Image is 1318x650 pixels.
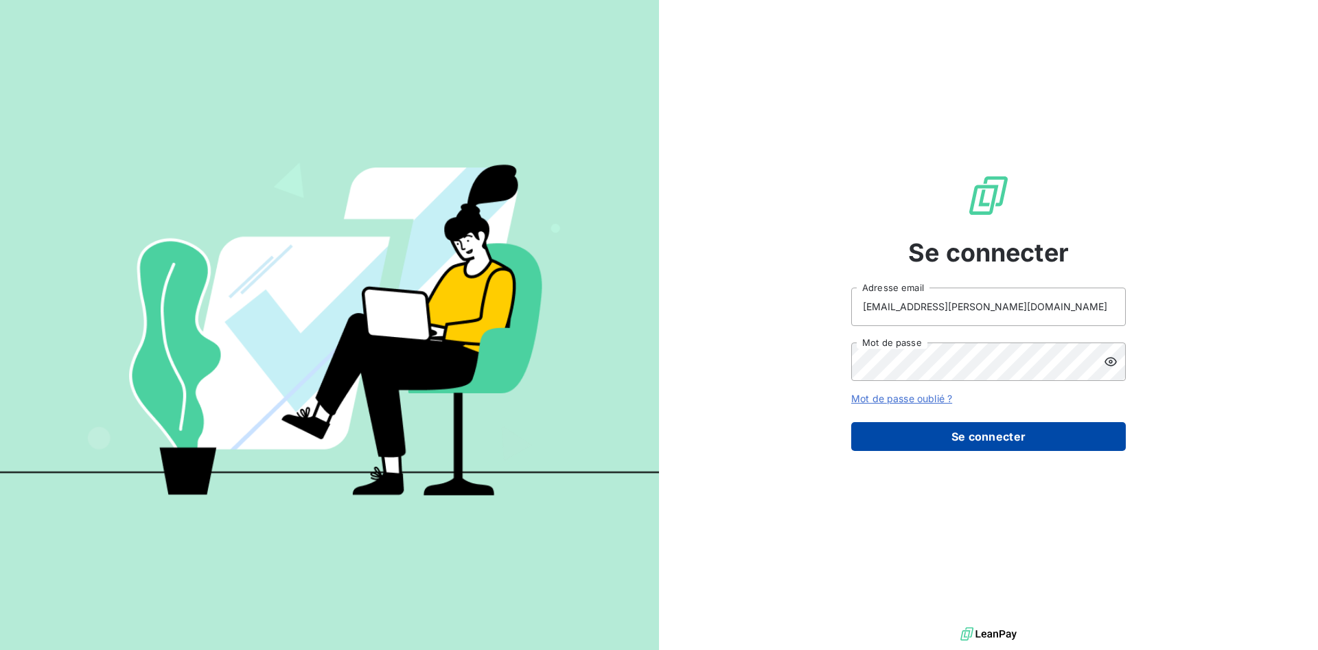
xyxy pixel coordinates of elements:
[851,393,952,404] a: Mot de passe oublié ?
[908,234,1069,271] span: Se connecter
[851,422,1126,451] button: Se connecter
[851,288,1126,326] input: placeholder
[960,624,1017,645] img: logo
[967,174,1010,218] img: Logo LeanPay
